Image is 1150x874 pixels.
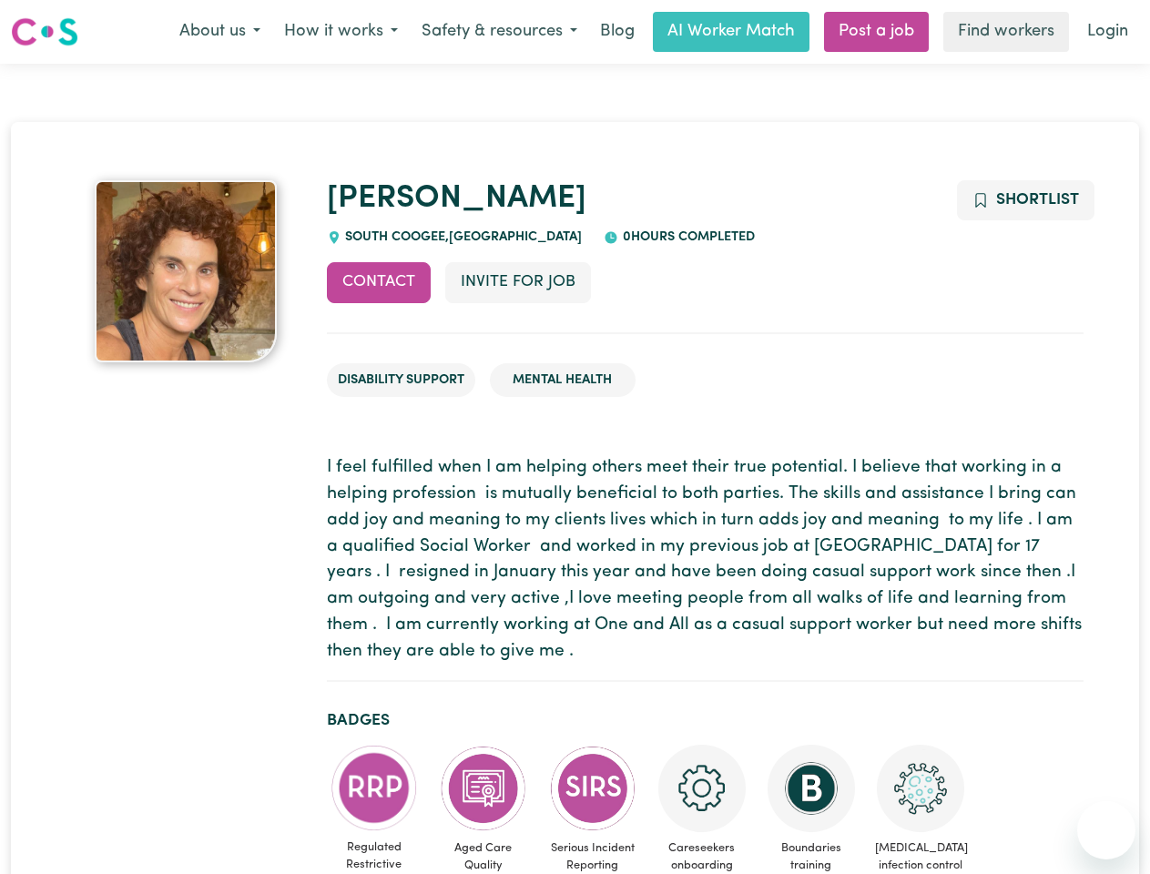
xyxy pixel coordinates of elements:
[943,12,1069,52] a: Find workers
[653,12,809,52] a: AI Worker Match
[327,262,431,302] button: Contact
[67,180,305,362] a: Belinda's profile picture'
[618,230,755,244] span: 0 hours completed
[445,262,591,302] button: Invite for Job
[1076,12,1139,52] a: Login
[327,711,1084,730] h2: Badges
[410,13,589,51] button: Safety & resources
[272,13,410,51] button: How it works
[996,192,1079,208] span: Shortlist
[490,363,636,398] li: Mental Health
[589,12,646,52] a: Blog
[658,745,746,832] img: CS Academy: Careseekers Onboarding course completed
[95,180,277,362] img: Belinda
[768,745,855,832] img: CS Academy: Boundaries in care and support work course completed
[957,180,1094,220] button: Add to shortlist
[341,230,583,244] span: SOUTH COOGEE , [GEOGRAPHIC_DATA]
[11,15,78,48] img: Careseekers logo
[168,13,272,51] button: About us
[11,11,78,53] a: Careseekers logo
[327,183,586,215] a: [PERSON_NAME]
[327,455,1084,665] p: I feel fulfilled when I am helping others meet their true potential. I believe that working in a ...
[331,745,418,831] img: CS Academy: Regulated Restrictive Practices course completed
[824,12,929,52] a: Post a job
[877,745,964,832] img: CS Academy: COVID-19 Infection Control Training course completed
[440,745,527,832] img: CS Academy: Aged Care Quality Standards & Code of Conduct course completed
[327,363,475,398] li: Disability Support
[549,745,636,832] img: CS Academy: Serious Incident Reporting Scheme course completed
[1077,801,1135,859] iframe: Button to launch messaging window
